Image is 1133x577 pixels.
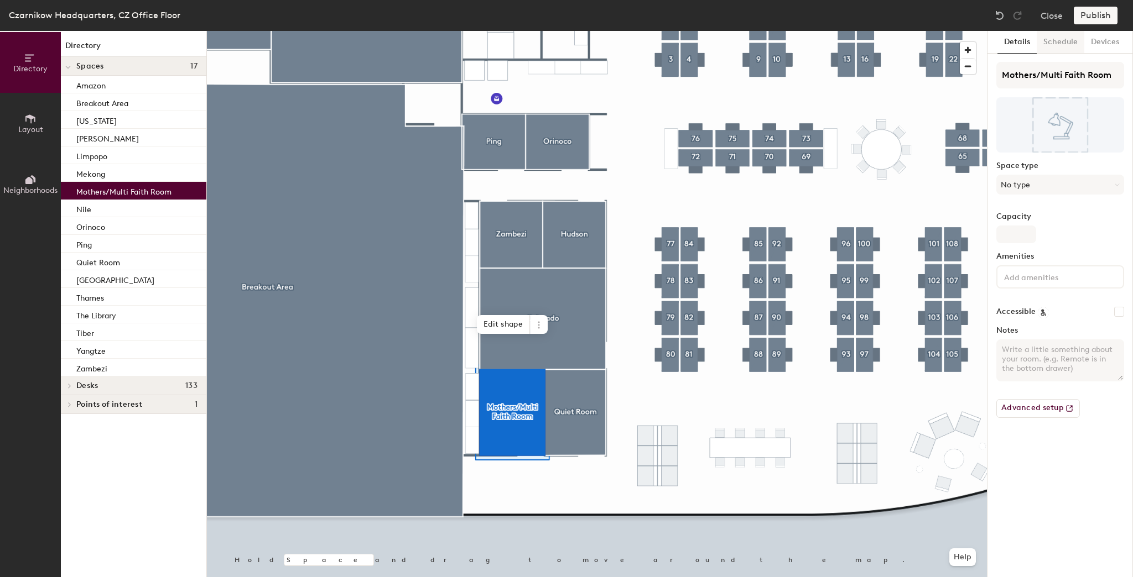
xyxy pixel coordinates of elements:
p: Yangtze [76,343,106,356]
span: 133 [185,381,198,390]
p: Mekong [76,166,105,179]
p: Amazon [76,78,106,91]
p: Limpopo [76,149,107,161]
span: Edit shape [477,315,530,334]
p: Nile [76,202,91,214]
p: Quiet Room [76,255,120,267]
p: The Library [76,308,116,321]
label: Amenities [996,252,1124,261]
button: Close [1041,7,1063,24]
span: Spaces [76,62,104,71]
span: Directory [13,64,48,74]
button: Schedule [1037,31,1084,54]
img: Undo [994,10,1005,21]
label: Capacity [996,212,1124,221]
p: [US_STATE] [76,113,117,126]
span: Layout [18,125,43,134]
button: Details [997,31,1037,54]
img: Redo [1012,10,1023,21]
label: Notes [996,326,1124,335]
span: Desks [76,381,98,390]
p: Tiber [76,326,94,338]
p: Thames [76,290,104,303]
label: Space type [996,161,1124,170]
p: [GEOGRAPHIC_DATA] [76,272,154,285]
div: Czarnikow Headquarters, CZ Office Floor [9,8,180,22]
span: Neighborhoods [3,186,58,195]
span: Points of interest [76,400,142,409]
img: The space named Mothers/Multi Faith Room [996,97,1124,153]
button: No type [996,175,1124,195]
label: Accessible [996,307,1036,316]
p: Zambezi [76,361,107,374]
h1: Directory [61,40,206,57]
button: Devices [1084,31,1126,54]
input: Add amenities [1002,270,1101,283]
button: Advanced setup [996,399,1080,418]
button: Help [949,548,976,566]
p: Breakout Area [76,96,128,108]
p: Orinoco [76,219,105,232]
p: Ping [76,237,92,250]
p: Mothers/Multi Faith Room [76,184,171,197]
span: 17 [190,62,198,71]
span: 1 [195,400,198,409]
p: [PERSON_NAME] [76,131,139,144]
